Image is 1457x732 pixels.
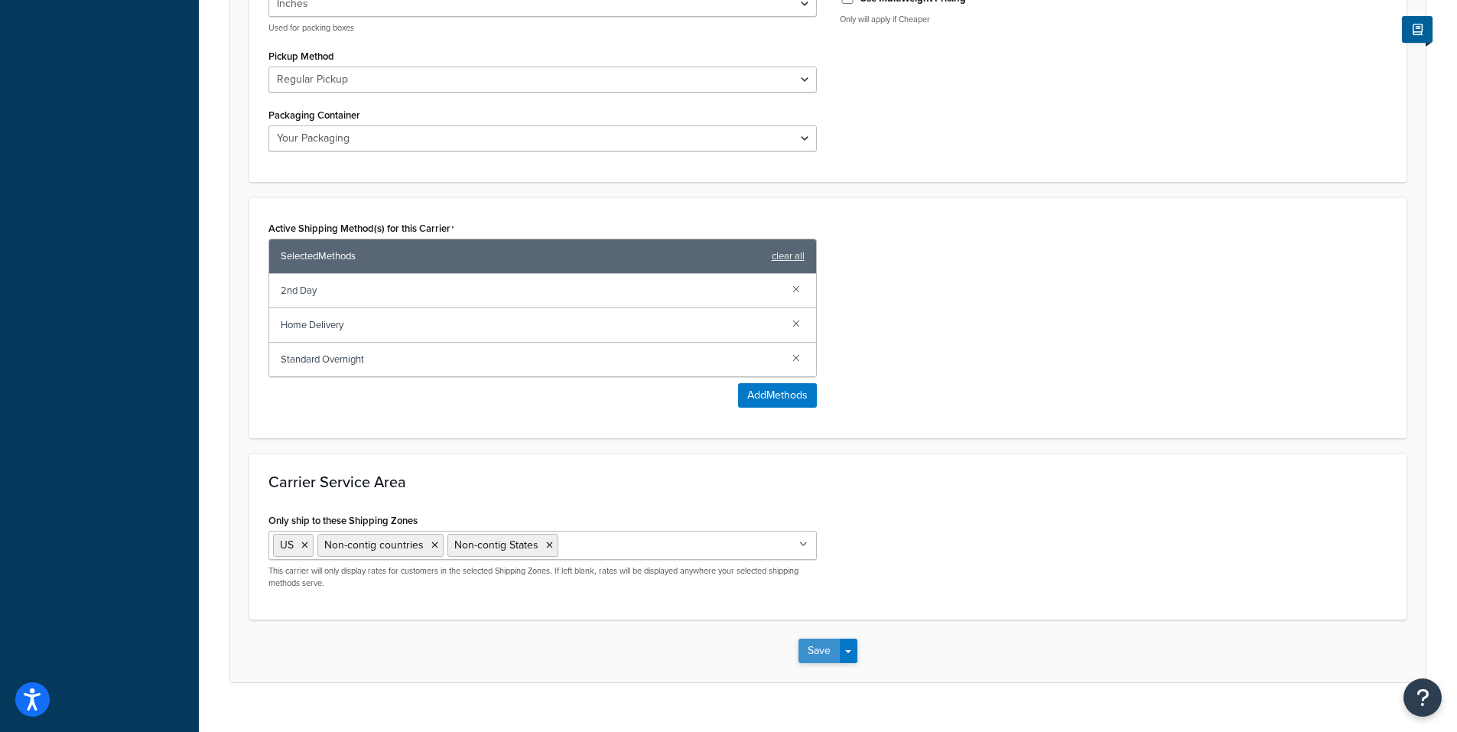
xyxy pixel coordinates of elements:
span: Home Delivery [281,314,780,336]
p: Used for packing boxes [268,22,817,34]
label: Pickup Method [268,50,334,62]
span: Standard Overnight [281,349,780,370]
button: Open Resource Center [1403,678,1442,717]
span: Non-contig countries [324,537,424,553]
label: Active Shipping Method(s) for this Carrier [268,223,454,235]
span: Non-contig States [454,537,538,553]
button: Save [798,639,840,663]
span: US [280,537,294,553]
span: 2nd Day [281,280,780,301]
p: Only will apply if Cheaper [840,14,1388,25]
button: Show Help Docs [1402,16,1433,43]
h3: Carrier Service Area [268,473,1387,490]
button: AddMethods [738,383,817,408]
p: This carrier will only display rates for customers in the selected Shipping Zones. If left blank,... [268,565,817,589]
span: Selected Methods [281,246,764,267]
a: clear all [772,246,805,267]
label: Only ship to these Shipping Zones [268,515,418,526]
label: Packaging Container [268,109,360,121]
